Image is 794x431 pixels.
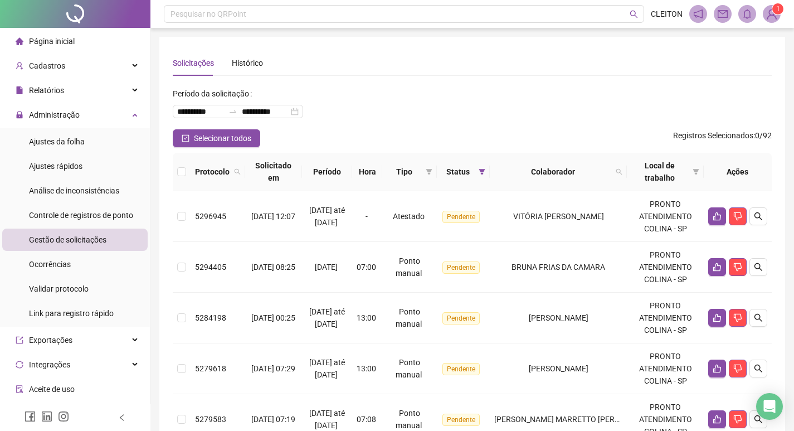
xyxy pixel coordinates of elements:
span: left [118,414,126,422]
img: 93516 [763,6,780,22]
span: [PERSON_NAME] [529,364,588,373]
span: Pendente [442,312,480,325]
span: file [16,86,23,94]
span: Selecionar todos [194,132,251,144]
span: search [754,415,763,424]
span: search [232,163,243,180]
span: [DATE] 12:07 [251,212,295,221]
span: filter [426,168,432,175]
span: search [630,10,638,18]
span: bell [742,9,752,19]
span: [DATE] até [DATE] [309,206,345,227]
div: Histórico [232,57,263,69]
span: 1 [776,5,780,13]
span: notification [693,9,703,19]
sup: Atualize o seu contato no menu Meus Dados [772,3,783,14]
span: [DATE] 08:25 [251,263,295,272]
span: like [713,313,722,322]
span: Integrações [29,360,70,369]
span: Ponto manual [396,409,422,430]
span: Protocolo [195,166,230,178]
span: Link para registro rápido [29,309,114,318]
span: search [754,263,763,272]
span: mail [718,9,728,19]
span: dislike [733,364,742,373]
span: dislike [733,212,742,221]
span: 13:00 [357,364,376,373]
span: search [754,364,763,373]
span: filter [423,163,435,180]
span: Ponto manual [396,256,422,278]
label: Período da solicitação [173,85,256,103]
span: 5294405 [195,263,226,272]
span: filter [479,168,485,175]
span: user-add [16,62,23,70]
span: Pendente [442,414,480,426]
span: [DATE] até [DATE] [309,307,345,328]
span: sync [16,361,23,369]
span: Página inicial [29,37,75,46]
span: Ponto manual [396,358,422,379]
span: - [366,212,368,221]
span: 13:00 [357,313,376,322]
td: PRONTO ATENDIMENTO COLINA - SP [627,343,704,394]
span: home [16,37,23,45]
span: [DATE] 00:25 [251,313,295,322]
span: facebook [25,411,36,422]
div: Solicitações [173,57,214,69]
span: export [16,336,23,344]
span: 07:08 [357,415,376,424]
span: Local de trabalho [631,159,688,184]
span: Validar protocolo [29,284,89,293]
span: Ocorrências [29,260,71,269]
span: Ajustes da folha [29,137,85,146]
span: Registros Selecionados [673,131,753,140]
span: search [616,168,622,175]
td: PRONTO ATENDIMENTO COLINA - SP [627,242,704,293]
span: Exportações [29,336,72,345]
span: 5279618 [195,364,226,373]
button: Selecionar todos [173,129,260,147]
span: instagram [58,411,69,422]
td: PRONTO ATENDIMENTO COLINA - SP [627,191,704,242]
span: check-square [182,134,189,142]
span: dislike [733,313,742,322]
span: Controle de registros de ponto [29,211,133,220]
span: VITÓRIA [PERSON_NAME] [513,212,604,221]
span: like [713,364,722,373]
span: 5296945 [195,212,226,221]
span: like [713,212,722,221]
span: [DATE] [315,263,338,272]
span: like [713,415,722,424]
span: swap-right [228,107,237,116]
span: like [713,263,722,272]
span: Pendente [442,261,480,274]
span: [DATE] 07:19 [251,415,295,424]
span: Gestão de solicitações [29,235,106,244]
span: CLEITON [651,8,683,20]
span: Ponto manual [396,307,422,328]
span: 5284198 [195,313,226,322]
span: lock [16,111,23,119]
span: Cadastros [29,61,65,70]
th: Hora [352,153,382,191]
span: search [234,168,241,175]
span: Aceite de uso [29,385,75,394]
span: Análise de inconsistências [29,186,119,195]
span: Administração [29,110,80,119]
span: search [754,212,763,221]
span: 5279583 [195,415,226,424]
span: linkedin [41,411,52,422]
span: Pendente [442,211,480,223]
span: [DATE] até [DATE] [309,409,345,430]
th: Período [302,153,352,191]
span: to [228,107,237,116]
span: Atestado [393,212,425,221]
span: [PERSON_NAME] MARRETTO [PERSON_NAME] [494,415,657,424]
td: PRONTO ATENDIMENTO COLINA - SP [627,293,704,343]
span: dislike [733,263,742,272]
span: Tipo [387,166,421,178]
span: Status [441,166,474,178]
span: filter [690,157,702,186]
span: search [754,313,763,322]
